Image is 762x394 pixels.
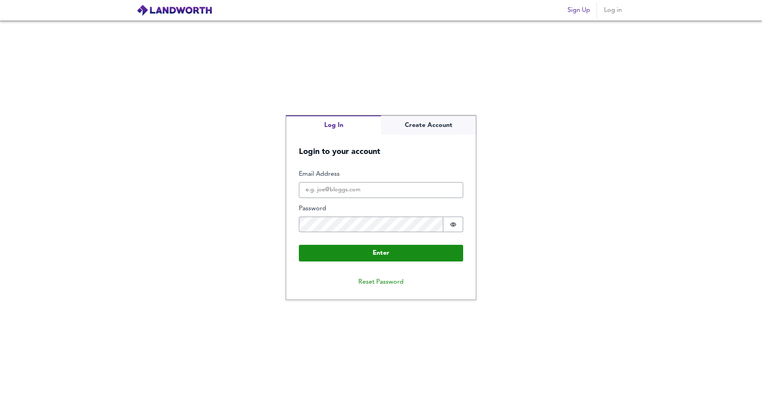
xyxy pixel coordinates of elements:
[137,4,212,16] img: logo
[568,5,590,16] span: Sign Up
[286,115,381,135] button: Log In
[286,135,476,157] h5: Login to your account
[603,5,622,16] span: Log in
[352,274,410,290] button: Reset Password
[564,2,593,18] button: Sign Up
[443,217,463,233] button: Show password
[299,182,463,198] input: e.g. joe@bloggs.com
[299,170,463,179] label: Email Address
[299,204,463,213] label: Password
[600,2,625,18] button: Log in
[381,115,476,135] button: Create Account
[299,245,463,261] button: Enter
